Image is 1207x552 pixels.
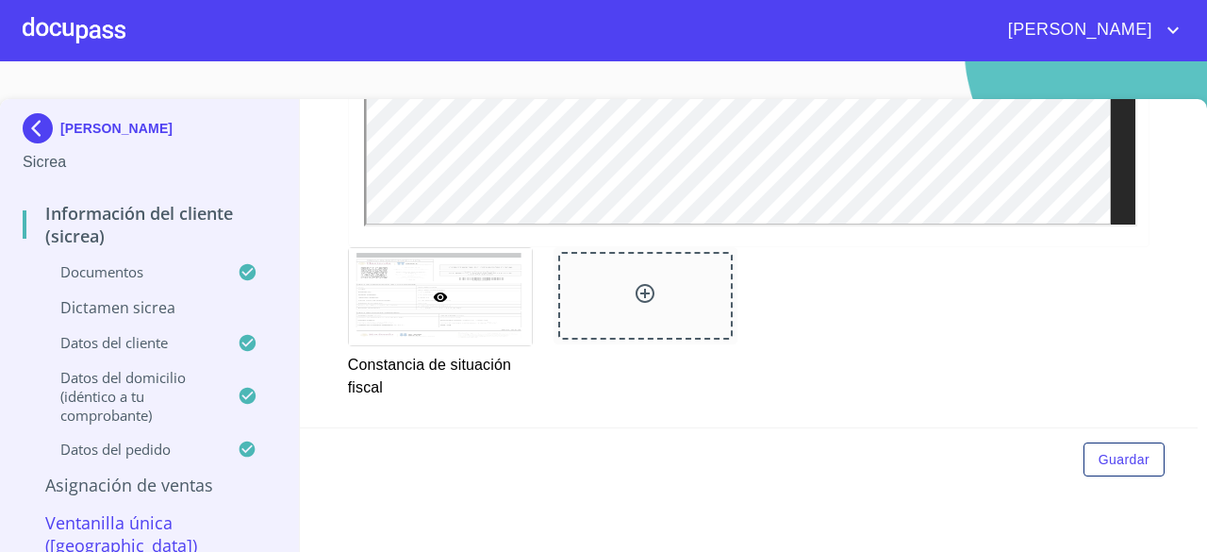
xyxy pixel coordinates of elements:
img: Docupass spot blue [23,113,60,143]
p: [PERSON_NAME] [60,121,173,136]
p: Dictamen Sicrea [23,297,276,318]
button: Guardar [1083,443,1165,477]
p: Constancia de situación fiscal [348,346,532,399]
p: CURP [348,426,391,448]
button: account of current user [994,15,1184,45]
p: Datos del cliente [23,333,238,352]
p: Asignación de Ventas [23,474,276,496]
p: Sicrea [23,151,276,174]
span: Guardar [1099,448,1149,472]
p: Datos del pedido [23,440,238,459]
p: Información del Cliente (Sicrea) [23,202,276,247]
p: Datos del domicilio (idéntico a tu comprobante) [23,368,238,425]
span: [PERSON_NAME] [994,15,1162,45]
div: [PERSON_NAME] [23,113,276,151]
p: Documentos [23,262,238,281]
